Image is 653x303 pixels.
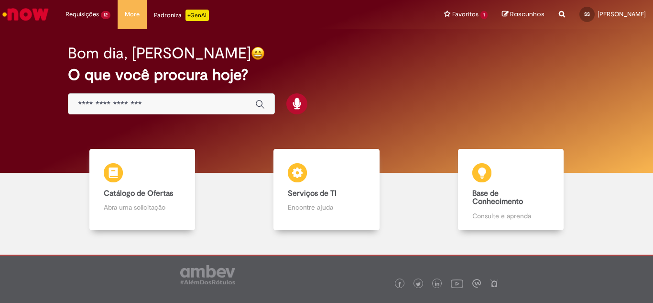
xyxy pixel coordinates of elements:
[125,10,140,19] span: More
[397,282,402,287] img: logo_footer_facebook.png
[490,279,499,288] img: logo_footer_naosei.png
[472,189,523,207] b: Base de Conhecimento
[65,10,99,19] span: Requisições
[584,11,590,17] span: SS
[472,211,550,221] p: Consulte e aprenda
[68,67,585,83] h2: O que você procura hoje?
[598,10,646,18] span: [PERSON_NAME]
[510,10,544,19] span: Rascunhos
[452,10,479,19] span: Favoritos
[1,5,50,24] img: ServiceNow
[185,10,209,21] p: +GenAi
[251,46,265,60] img: happy-face.png
[472,279,481,288] img: logo_footer_workplace.png
[180,265,235,284] img: logo_footer_ambev_rotulo_gray.png
[101,11,110,19] span: 12
[104,202,181,212] p: Abra uma solicitação
[416,282,421,287] img: logo_footer_twitter.png
[234,149,418,230] a: Serviços de TI Encontre ajuda
[480,11,488,19] span: 1
[68,45,251,62] h2: Bom dia, [PERSON_NAME]
[50,149,234,230] a: Catálogo de Ofertas Abra uma solicitação
[502,10,544,19] a: Rascunhos
[288,202,365,212] p: Encontre ajuda
[104,189,173,198] b: Catálogo de Ofertas
[154,10,209,21] div: Padroniza
[435,281,440,287] img: logo_footer_linkedin.png
[451,277,463,290] img: logo_footer_youtube.png
[419,149,603,230] a: Base de Conhecimento Consulte e aprenda
[288,189,337,198] b: Serviços de TI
